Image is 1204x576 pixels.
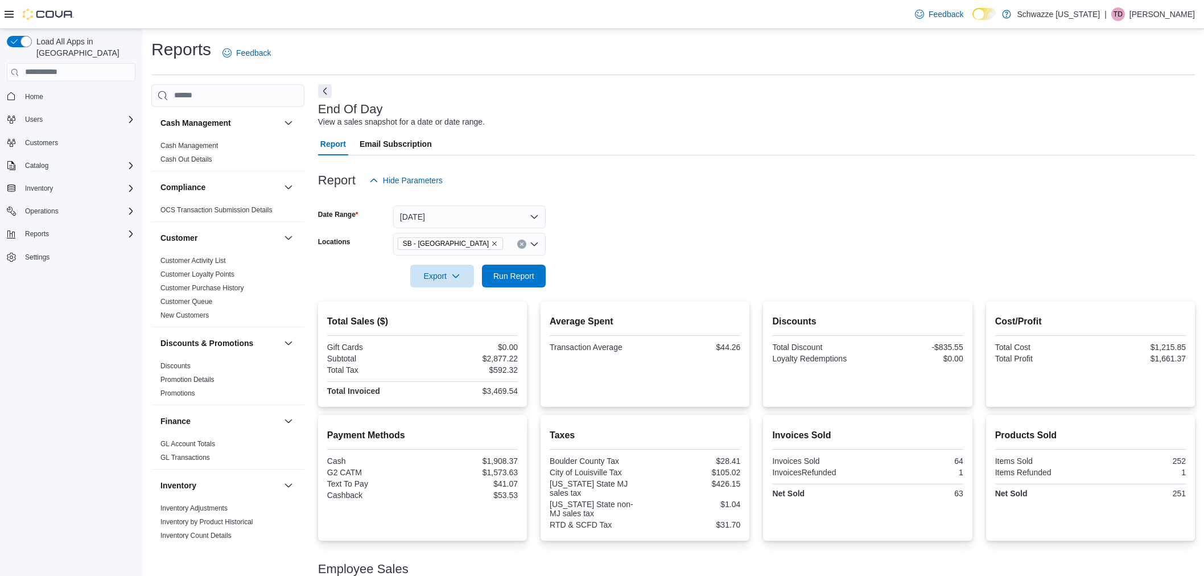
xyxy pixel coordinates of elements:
[160,117,231,129] h3: Cash Management
[160,284,244,292] a: Customer Purchase History
[995,489,1028,498] strong: Net Sold
[20,89,135,104] span: Home
[995,315,1186,328] h2: Cost/Profit
[2,134,140,151] button: Customers
[424,491,518,500] div: $53.53
[160,338,253,349] h3: Discounts & Promotions
[2,112,140,127] button: Users
[160,415,279,427] button: Finance
[870,489,963,498] div: 63
[160,517,253,526] span: Inventory by Product Historical
[995,429,1186,442] h2: Products Sold
[25,115,43,124] span: Users
[870,456,963,466] div: 64
[282,414,295,428] button: Finance
[327,343,420,352] div: Gift Cards
[327,456,420,466] div: Cash
[550,456,643,466] div: Boulder County Tax
[383,175,443,186] span: Hide Parameters
[151,139,304,171] div: Cash Management
[20,182,135,195] span: Inventory
[424,343,518,352] div: $0.00
[1017,7,1100,21] p: Schwazze [US_STATE]
[160,504,228,512] a: Inventory Adjustments
[20,159,135,172] span: Catalog
[424,354,518,363] div: $2,877.22
[32,36,135,59] span: Load All Apps in [GEOGRAPHIC_DATA]
[160,155,212,163] a: Cash Out Details
[160,415,191,427] h3: Finance
[327,354,420,363] div: Subtotal
[160,117,279,129] button: Cash Management
[318,116,485,128] div: View a sales snapshot for a date or date range.
[995,456,1088,466] div: Items Sold
[160,376,215,384] a: Promotion Details
[320,133,346,155] span: Report
[995,343,1088,352] div: Total Cost
[403,238,489,249] span: SB - [GEOGRAPHIC_DATA]
[972,8,996,20] input: Dark Mode
[2,249,140,265] button: Settings
[20,250,54,264] a: Settings
[424,386,518,396] div: $3,469.54
[20,227,135,241] span: Reports
[160,518,253,526] a: Inventory by Product Historical
[360,133,432,155] span: Email Subscription
[20,113,47,126] button: Users
[550,343,643,352] div: Transaction Average
[25,92,43,101] span: Home
[1104,7,1107,21] p: |
[282,180,295,194] button: Compliance
[25,161,48,170] span: Catalog
[327,491,420,500] div: Cashback
[160,375,215,384] span: Promotion Details
[160,283,244,293] span: Customer Purchase History
[929,9,963,20] span: Feedback
[318,102,383,116] h3: End Of Day
[25,184,53,193] span: Inventory
[2,203,140,219] button: Operations
[160,362,191,370] a: Discounts
[550,479,643,497] div: [US_STATE] State MJ sales tax
[160,531,232,540] span: Inventory Count Details
[160,454,210,462] a: GL Transactions
[1092,489,1186,498] div: 251
[493,270,534,282] span: Run Report
[327,468,420,477] div: G2 CATM
[772,343,865,352] div: Total Discount
[318,237,351,246] label: Locations
[327,365,420,375] div: Total Tax
[995,468,1088,477] div: Items Refunded
[151,359,304,405] div: Discounts & Promotions
[393,205,546,228] button: [DATE]
[772,315,963,328] h2: Discounts
[160,453,210,462] span: GL Transactions
[1092,343,1186,352] div: $1,215.85
[218,42,275,64] a: Feedback
[1111,7,1125,21] div: Thomas Diperna
[160,480,279,491] button: Inventory
[2,158,140,174] button: Catalog
[1114,7,1123,21] span: TD
[550,520,643,529] div: RTD & SCFD Tax
[327,429,518,442] h2: Payment Methods
[318,210,358,219] label: Date Range
[398,237,503,250] span: SB - Louisville
[23,9,74,20] img: Cova
[151,437,304,469] div: Finance
[424,468,518,477] div: $1,573.63
[550,500,643,518] div: [US_STATE] State non-MJ sales tax
[282,116,295,130] button: Cash Management
[870,354,963,363] div: $0.00
[160,270,234,278] a: Customer Loyalty Points
[282,336,295,350] button: Discounts & Promotions
[482,265,546,287] button: Run Report
[160,480,196,491] h3: Inventory
[20,135,135,150] span: Customers
[236,47,271,59] span: Feedback
[327,315,518,328] h2: Total Sales ($)
[160,504,228,513] span: Inventory Adjustments
[151,203,304,221] div: Compliance
[160,232,197,244] h3: Customer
